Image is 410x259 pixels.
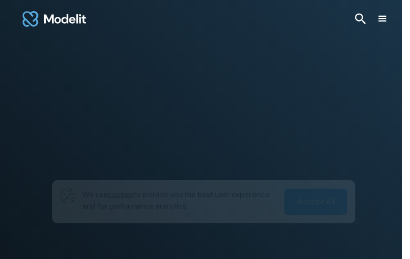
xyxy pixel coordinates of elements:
[21,6,88,32] img: modelit logo
[376,13,389,25] div: menu
[284,189,347,215] a: Accept All
[21,6,88,32] a: home
[83,189,277,212] p: We use to provide you the best user experience and for performance analytics.
[108,190,134,199] span: cookies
